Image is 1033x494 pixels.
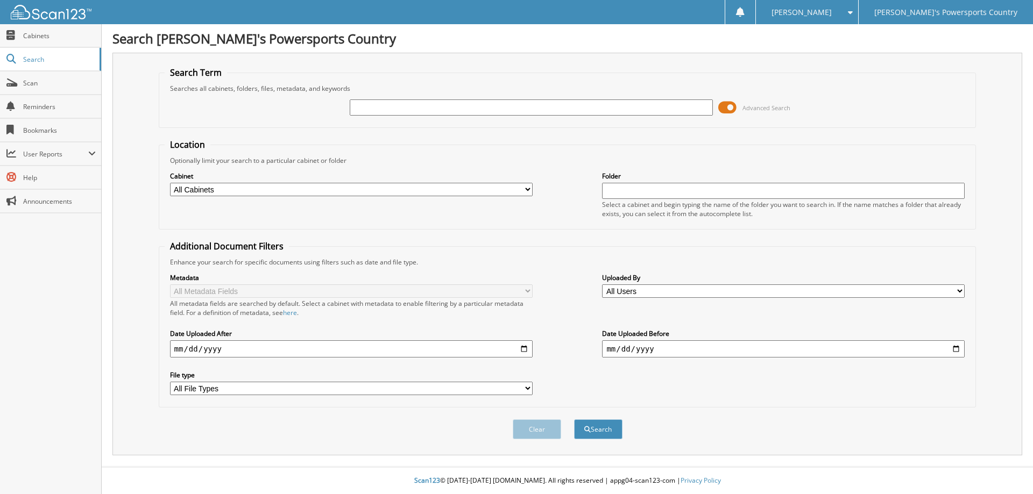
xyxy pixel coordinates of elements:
[23,126,96,135] span: Bookmarks
[170,299,533,317] div: All metadata fields are searched by default. Select a cabinet with metadata to enable filtering b...
[23,197,96,206] span: Announcements
[874,9,1017,16] span: [PERSON_NAME]'s Powersports Country
[165,156,971,165] div: Optionally limit your search to a particular cabinet or folder
[681,476,721,485] a: Privacy Policy
[23,31,96,40] span: Cabinets
[23,78,96,88] span: Scan
[574,419,622,439] button: Search
[23,149,88,159] span: User Reports
[165,257,971,267] div: Enhance your search for specific documents using filters such as date and file type.
[165,84,971,93] div: Searches all cabinets, folders, files, metadata, and keywords
[170,273,533,282] label: Metadata
[23,55,94,64] span: Search
[513,419,561,439] button: Clear
[165,240,289,252] legend: Additional Document Filters
[11,5,91,19] img: scan123-logo-white.svg
[170,370,533,380] label: File type
[23,173,96,182] span: Help
[742,104,790,112] span: Advanced Search
[165,67,227,78] legend: Search Term
[602,200,965,218] div: Select a cabinet and begin typing the name of the folder you want to search in. If the name match...
[23,102,96,111] span: Reminders
[102,468,1033,494] div: © [DATE]-[DATE] [DOMAIN_NAME]. All rights reserved | appg04-scan123-com |
[283,308,297,317] a: here
[602,329,965,338] label: Date Uploaded Before
[170,171,533,181] label: Cabinet
[602,171,965,181] label: Folder
[170,340,533,357] input: start
[112,30,1022,47] h1: Search [PERSON_NAME]'s Powersports Country
[414,476,440,485] span: Scan123
[165,139,210,151] legend: Location
[772,9,832,16] span: [PERSON_NAME]
[170,329,533,338] label: Date Uploaded After
[602,340,965,357] input: end
[602,273,965,282] label: Uploaded By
